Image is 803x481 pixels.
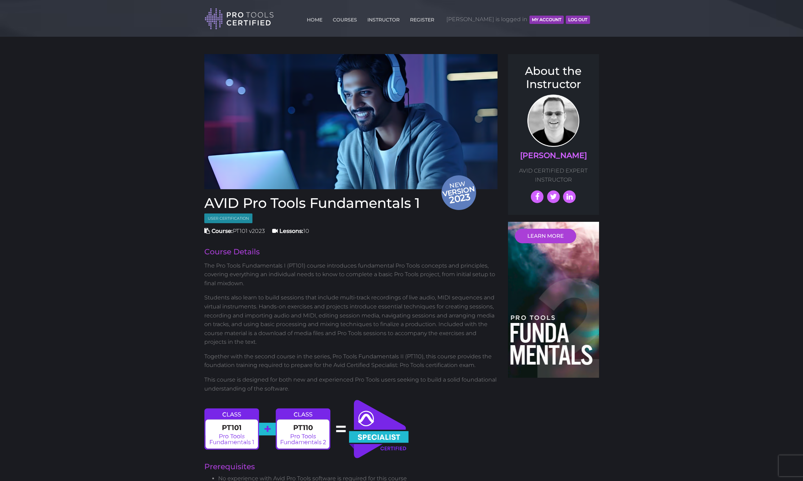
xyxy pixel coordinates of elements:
strong: Lessons: [279,228,303,234]
a: INSTRUCTOR [366,13,401,24]
button: MY ACCOUNT [529,16,564,24]
p: This course is designed for both new and experienced Pro Tools users seeking to build a solid fou... [204,375,498,393]
span: 2023 [441,190,478,207]
a: Newversion 2023 [204,54,498,189]
h1: AVID Pro Tools Fundamentals 1 [204,196,498,210]
p: Students also learn to build sessions that include multi-track recordings of live audio, MIDI seq... [204,293,498,347]
button: Log Out [566,16,590,24]
span: [PERSON_NAME] is logged in [446,9,590,30]
strong: Course: [212,228,233,234]
img: AVID Expert Instructor, Professor Scott Beckett profile photo [527,95,579,147]
h2: Prerequisites [204,463,498,471]
a: [PERSON_NAME] [520,151,587,160]
span: 10 [272,228,309,234]
img: Pro Tools Certified Logo [205,8,274,30]
span: User Certification [204,213,252,224]
span: version [441,186,476,196]
a: COURSES [331,13,359,24]
a: LEARN MORE [515,229,576,243]
p: The Pro Tools Fundamentals I (PT101) course introduces fundamental Pro Tools concepts and princip... [204,261,498,288]
p: Together with the second course in the series, Pro Tools Fundamentals II (PT110), this course pro... [204,352,498,370]
p: AVID CERTIFIED EXPERT INSTRUCTOR [515,166,592,184]
a: HOME [305,13,324,24]
h3: About the Instructor [515,64,592,91]
span: PT101 v2023 [204,228,265,234]
a: REGISTER [408,13,436,24]
h2: Course Details [204,248,498,256]
img: Avid certified specialist learning path graph [204,399,410,460]
img: Pro tools certified Fundamentals 1 Course cover [204,54,498,189]
span: New [441,180,478,207]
